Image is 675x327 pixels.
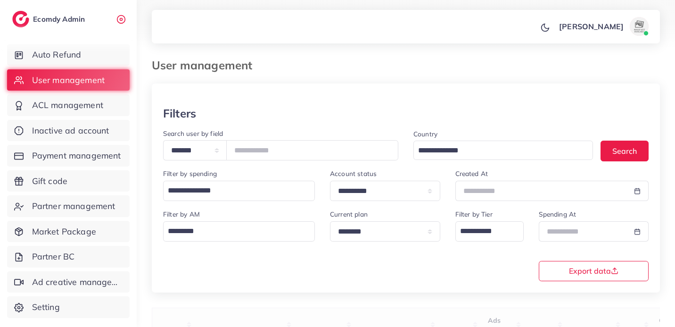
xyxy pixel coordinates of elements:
[32,301,60,313] span: Setting
[413,129,437,139] label: Country
[163,129,223,138] label: Search user by field
[7,246,130,268] a: Partner BC
[7,271,130,293] a: Ad creative management
[163,221,315,242] div: Search for option
[32,125,109,137] span: Inactive ad account
[559,21,624,32] p: [PERSON_NAME]
[32,251,75,263] span: Partner BC
[7,94,130,116] a: ACL management
[330,210,368,219] label: Current plan
[33,15,87,24] h2: Ecomdy Admin
[630,17,649,36] img: avatar
[32,150,121,162] span: Payment management
[7,195,130,217] a: Partner management
[163,169,217,178] label: Filter by spending
[12,11,87,27] a: logoEcomdy Admin
[457,223,511,239] input: Search for option
[413,141,593,160] div: Search for option
[415,143,581,158] input: Search for option
[165,183,303,199] input: Search for option
[554,17,652,36] a: [PERSON_NAME]avatar
[455,210,493,219] label: Filter by Tier
[32,226,96,238] span: Market Package
[7,69,130,91] a: User management
[7,145,130,167] a: Payment management
[539,261,649,281] button: Export data
[539,210,576,219] label: Spending At
[7,120,130,142] a: Inactive ad account
[7,221,130,243] a: Market Package
[32,200,115,212] span: Partner management
[330,169,377,178] label: Account status
[163,107,196,120] h3: Filters
[569,267,618,275] span: Export data
[32,49,82,61] span: Auto Refund
[455,169,488,178] label: Created At
[7,44,130,66] a: Auto Refund
[163,210,200,219] label: Filter by AM
[32,175,67,187] span: Gift code
[7,296,130,318] a: Setting
[165,223,303,239] input: Search for option
[32,74,105,86] span: User management
[152,59,260,72] h3: User management
[455,221,524,242] div: Search for option
[601,141,649,161] button: Search
[32,99,103,111] span: ACL management
[7,170,130,192] a: Gift code
[32,276,123,288] span: Ad creative management
[12,11,29,27] img: logo
[163,181,315,201] div: Search for option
